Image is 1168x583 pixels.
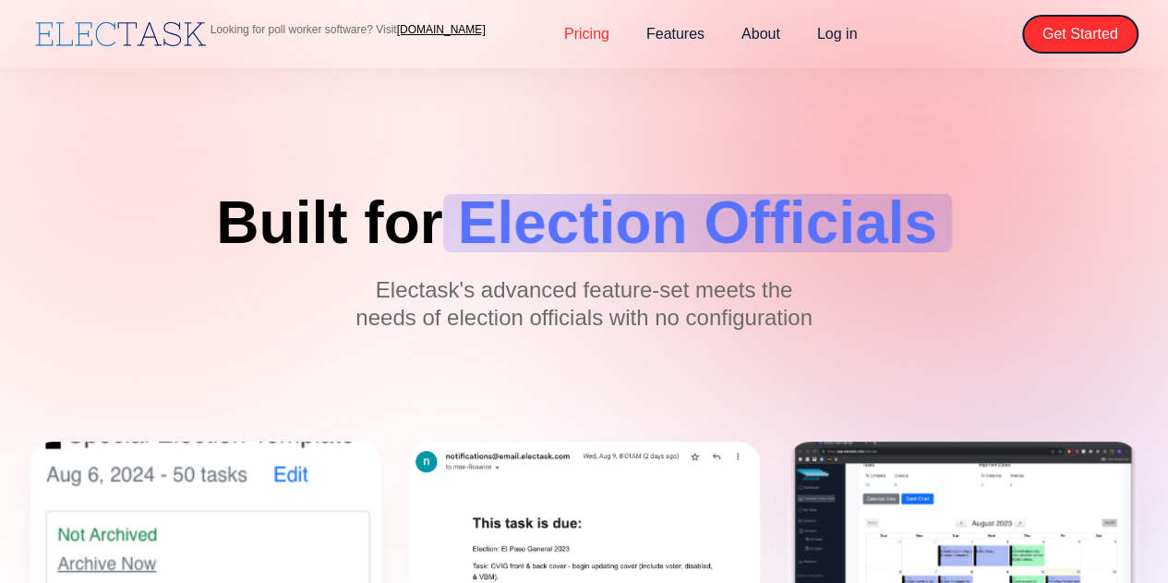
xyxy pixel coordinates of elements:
[799,15,876,54] a: Log in
[30,18,211,51] a: home
[216,194,952,252] h1: Built for
[397,23,486,36] a: [DOMAIN_NAME]
[628,15,723,54] a: Features
[354,276,815,332] p: Electask's advanced feature-set meets the needs of election officials with no configuration
[546,15,628,54] a: Pricing
[1022,15,1138,54] a: Get Started
[443,194,952,252] span: Election Officials
[723,15,799,54] a: About
[211,24,486,35] p: Looking for poll worker software? Visit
